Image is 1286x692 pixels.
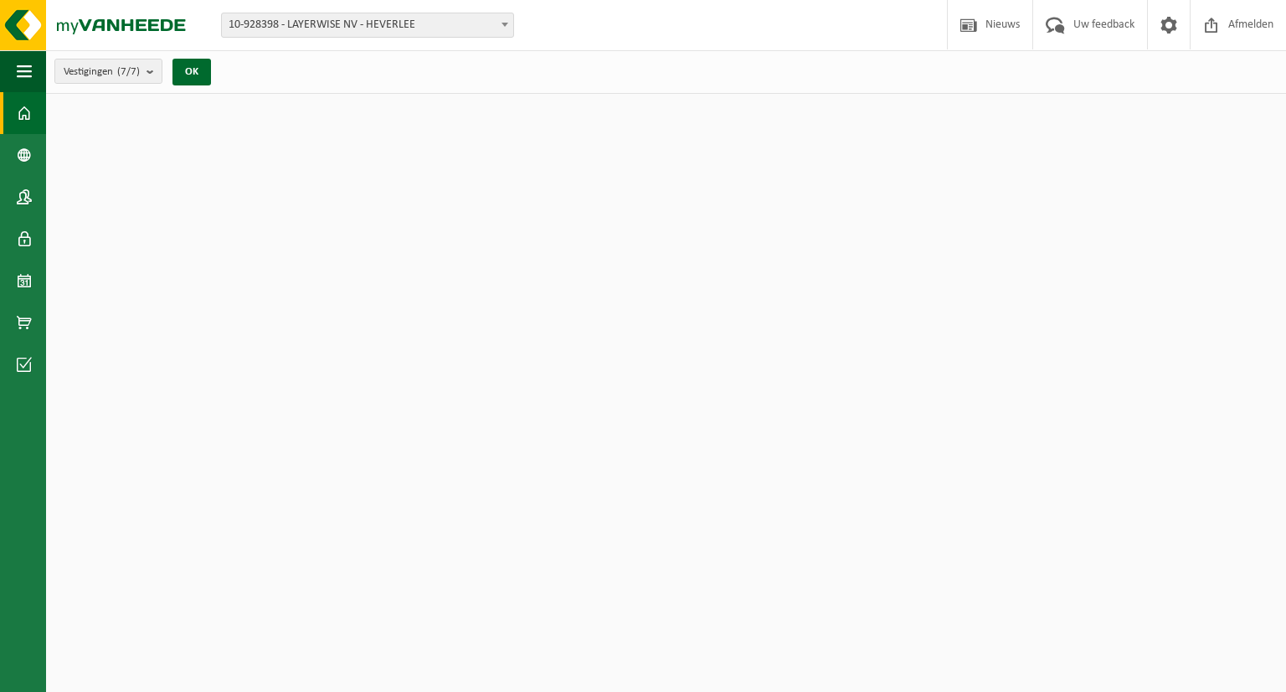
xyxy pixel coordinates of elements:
span: 10-928398 - LAYERWISE NV - HEVERLEE [221,13,514,38]
button: Vestigingen(7/7) [54,59,162,84]
span: 10-928398 - LAYERWISE NV - HEVERLEE [222,13,513,37]
button: OK [172,59,211,85]
count: (7/7) [117,66,140,77]
span: Vestigingen [64,59,140,85]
